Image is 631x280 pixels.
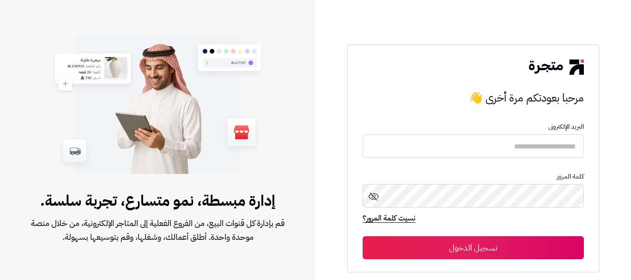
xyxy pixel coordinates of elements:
[529,60,583,74] img: logo-2.png
[363,89,583,107] h3: مرحبا بعودتكم مرة أخرى 👋
[363,173,583,180] p: كلمة المرور
[30,190,286,212] span: إدارة مبسطة، نمو متسارع، تجربة سلسة.
[363,236,583,259] button: تسجيل الدخول
[363,213,415,226] a: نسيت كلمة المرور؟
[363,123,583,131] p: البريد الإلكترونى
[30,216,286,244] span: قم بإدارة كل قنوات البيع، من الفروع الفعلية إلى المتاجر الإلكترونية، من خلال منصة موحدة واحدة. أط...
